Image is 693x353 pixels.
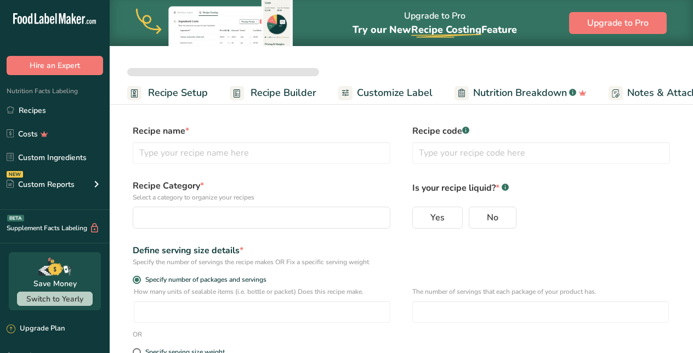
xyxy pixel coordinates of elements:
a: Recipe Builder [230,81,316,105]
span: Customize Label [357,86,433,100]
label: Recipe name [133,124,390,138]
input: Type your recipe code here [412,142,670,164]
div: Custom Reports [7,179,75,190]
button: Upgrade to Pro [569,12,667,34]
span: Switch to Yearly [26,294,83,304]
a: Recipe Setup [127,81,208,105]
div: Specify the number of servings the recipe makes OR Fix a specific serving weight [133,257,390,267]
p: How many units of sealable items (i.e. bottle or packet) Does this recipe make. [134,287,390,297]
span: Yes [430,212,445,223]
button: Hire an Expert [7,56,103,75]
label: Recipe code [412,124,670,138]
span: Recipe Setup [148,86,208,100]
span: Specify number of packages and servings [141,276,266,284]
div: Define serving size details [133,244,390,257]
label: Recipe Category [133,179,390,202]
div: NEW [7,171,23,178]
div: BETA [7,215,24,221]
span: Upgrade to Pro [587,16,649,30]
input: Type your recipe name here [133,142,390,164]
div: Upgrade to Pro [353,1,517,46]
p: Select a category to organize your recipes [133,192,390,202]
span: Nutrition Breakdown [473,86,567,100]
div: Save Money [33,278,77,289]
a: Customize Label [338,81,433,105]
button: Switch to Yearly [17,292,93,306]
div: OR [133,329,142,339]
div: Upgrade Plan [7,323,65,334]
span: Recipe Builder [251,86,316,100]
span: Recipe Costing [411,23,481,36]
a: Nutrition Breakdown [455,81,587,105]
p: The number of servings that each package of your product has. [412,287,669,297]
span: No [487,212,498,223]
span: Try our New Feature [353,23,517,36]
p: Is your recipe liquid? [412,179,670,195]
